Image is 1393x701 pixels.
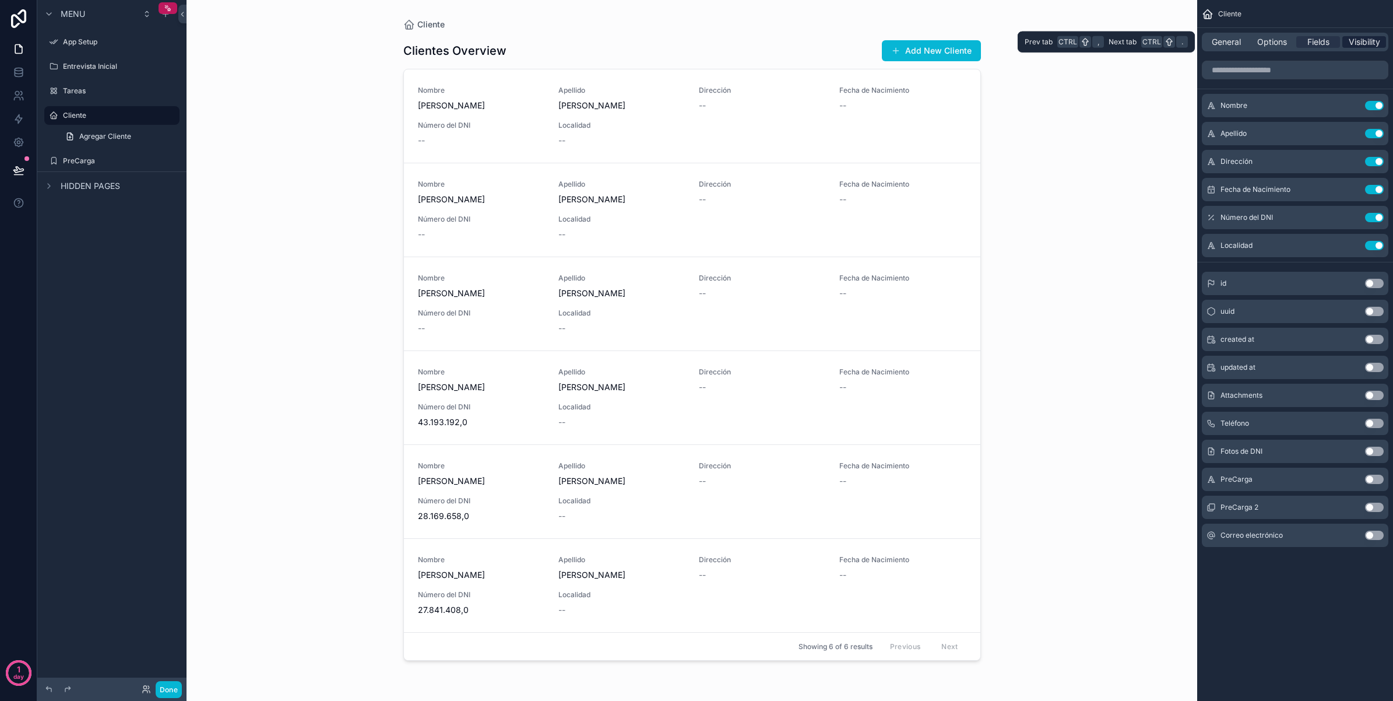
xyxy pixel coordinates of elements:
[1218,9,1241,19] span: Cliente
[1141,36,1162,48] span: Ctrl
[1220,335,1254,344] span: created at
[1220,101,1247,110] span: Nombre
[1220,307,1234,316] span: uuid
[44,152,180,170] a: PreCarga
[63,156,177,166] label: PreCarga
[61,8,85,20] span: Menu
[1220,279,1226,288] span: id
[1093,37,1103,47] span: ,
[61,180,120,192] span: Hidden pages
[1220,447,1262,456] span: Fotos de DNI
[13,668,24,685] p: day
[1220,213,1273,222] span: Número del DNI
[156,681,182,698] button: Done
[1220,241,1253,250] span: Localidad
[1212,36,1241,48] span: General
[1307,36,1329,48] span: Fields
[1220,419,1249,428] span: Teléfono
[1220,129,1247,138] span: Apellido
[1177,37,1187,47] span: .
[79,132,131,141] span: Agregar Cliente
[1220,391,1262,400] span: Attachments
[44,57,180,76] a: Entrevista Inicial
[1057,36,1078,48] span: Ctrl
[17,664,20,675] p: 1
[1349,36,1380,48] span: Visibility
[1220,363,1255,372] span: updated at
[1257,36,1287,48] span: Options
[1220,157,1253,166] span: Dirección
[1220,503,1258,512] span: PreCarga 2
[1220,475,1253,484] span: PreCarga
[798,642,873,651] span: Showing 6 of 6 results
[63,111,173,120] label: Cliente
[63,37,177,47] label: App Setup
[44,82,180,100] a: Tareas
[1220,531,1283,540] span: Correo electrónico
[1109,37,1137,47] span: Next tab
[1220,185,1290,194] span: Fecha de Nacimiento
[44,106,180,125] a: Cliente
[44,33,180,51] a: App Setup
[63,62,177,71] label: Entrevista Inicial
[1025,37,1053,47] span: Prev tab
[63,86,177,96] label: Tareas
[58,127,180,146] a: Agregar Cliente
